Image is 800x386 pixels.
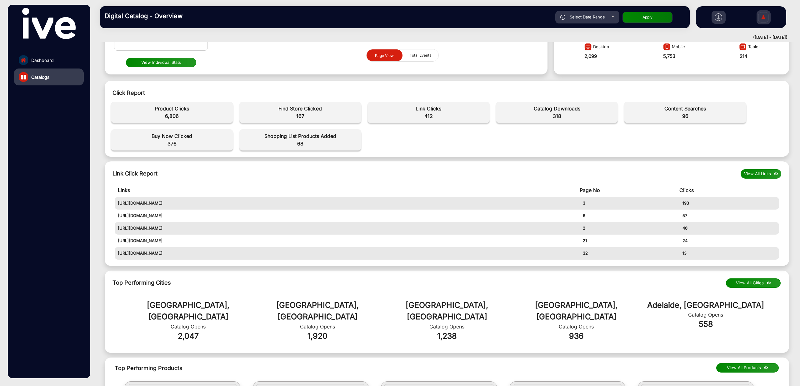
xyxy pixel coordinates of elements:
span: 96 [627,112,743,120]
span: 6,806 [114,112,230,120]
div: Link Click Report [112,169,157,179]
img: home [21,57,26,63]
div: [GEOGRAPHIC_DATA], [GEOGRAPHIC_DATA] [253,299,382,323]
span: Top Performing Products [115,364,630,372]
td: 57 [679,210,779,222]
img: image [583,43,593,53]
td: 24 [679,235,779,247]
div: 936 [512,330,641,342]
img: catalog [21,75,26,79]
td: 46 [679,222,779,235]
span: 68 [242,140,358,147]
td: Clicks [679,183,779,197]
span: 167 [242,112,358,120]
h3: Digital Catalog - Overview [105,12,192,20]
td: [URL][DOMAIN_NAME] [115,210,580,222]
strong: 214 [740,53,747,59]
span: Total Events [406,49,435,61]
div: Catalog Opens [123,323,253,330]
div: [GEOGRAPHIC_DATA], [GEOGRAPHIC_DATA] [512,299,641,323]
mat-button-toggle-group: graph selection [366,49,439,62]
span: Link Clicks [371,105,487,112]
strong: 5,753 [663,53,675,59]
div: event-details-1 [108,99,786,154]
td: [URL][DOMAIN_NAME] [115,222,580,235]
div: [GEOGRAPHIC_DATA], [GEOGRAPHIC_DATA] [382,299,512,323]
img: image [662,43,672,53]
div: 2,047 [123,330,253,342]
img: Sign%20Up.svg [757,7,770,29]
div: ([DATE] - [DATE]) [94,34,787,41]
span: Content Searches [627,105,743,112]
td: 193 [679,197,779,210]
button: Total Events [402,49,438,61]
div: Adelaide, [GEOGRAPHIC_DATA] [641,299,770,311]
td: 6 [580,210,679,222]
div: Catalog Opens [382,323,512,330]
td: Links [115,183,580,197]
span: Product Clicks [114,105,230,112]
a: Catalogs [14,69,84,85]
div: Catalog Opens [512,323,641,330]
img: view all products [762,364,770,371]
div: Catalog Opens [253,323,382,330]
img: vmg-logo [22,8,75,39]
button: View All Cities [726,278,781,288]
td: Page No [580,183,679,197]
span: Find Store Clicked [242,105,358,112]
td: 3 [580,197,679,210]
img: image [737,43,748,53]
td: [URL][DOMAIN_NAME] [115,235,580,247]
td: 21 [580,235,679,247]
div: Catalog Opens [641,311,770,318]
button: View Individual Stats [126,58,196,67]
td: [URL][DOMAIN_NAME] [115,247,580,260]
td: 13 [679,247,779,260]
td: 2 [580,222,679,235]
td: [URL][DOMAIN_NAME] [115,197,580,210]
a: Dashboard [14,52,84,69]
div: 1,238 [382,330,512,342]
span: Top Performing Cities [112,279,171,286]
span: 318 [499,112,615,120]
div: Mobile [662,41,685,53]
span: 412 [371,112,487,120]
span: Buy Now Clicked [114,132,230,140]
div: Tablet [737,41,760,53]
button: View All Links [741,169,781,179]
button: Apply [622,12,672,23]
div: Desktop [583,41,609,53]
button: View All Productsview all products [716,363,779,373]
span: Catalogs [31,74,49,80]
img: icon [560,15,566,20]
span: Page View [375,53,394,58]
span: Catalog Downloads [499,105,615,112]
button: Page View [367,49,402,62]
div: 558 [641,318,770,330]
span: Dashboard [31,57,54,63]
div: 1,920 [253,330,382,342]
td: 32 [580,247,679,260]
div: Click Report [112,89,781,97]
div: [GEOGRAPHIC_DATA], [GEOGRAPHIC_DATA] [123,299,253,323]
span: 376 [114,140,230,147]
span: Shopping List Products Added [242,132,358,140]
img: h2download.svg [715,13,722,21]
span: Select Date Range [570,14,605,19]
strong: 2,099 [584,53,597,59]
